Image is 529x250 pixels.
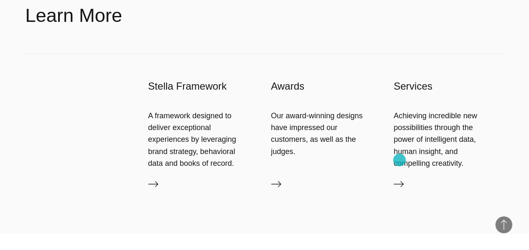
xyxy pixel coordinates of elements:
h3: Stella Framework [148,79,258,93]
h2: Learn More [25,3,122,28]
div: Our award-winning designs have impressed our customers, as well as the judges. [271,109,381,157]
div: A framework designed to deliver exceptional experiences by leveraging brand strategy, behavioral ... [148,109,258,169]
h3: Awards [271,79,381,93]
div: Achieving incredible new possibilities through the power of intelligent data, human insight, and ... [393,109,504,169]
h3: Services [393,79,504,93]
button: Back to Top [495,216,512,233]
